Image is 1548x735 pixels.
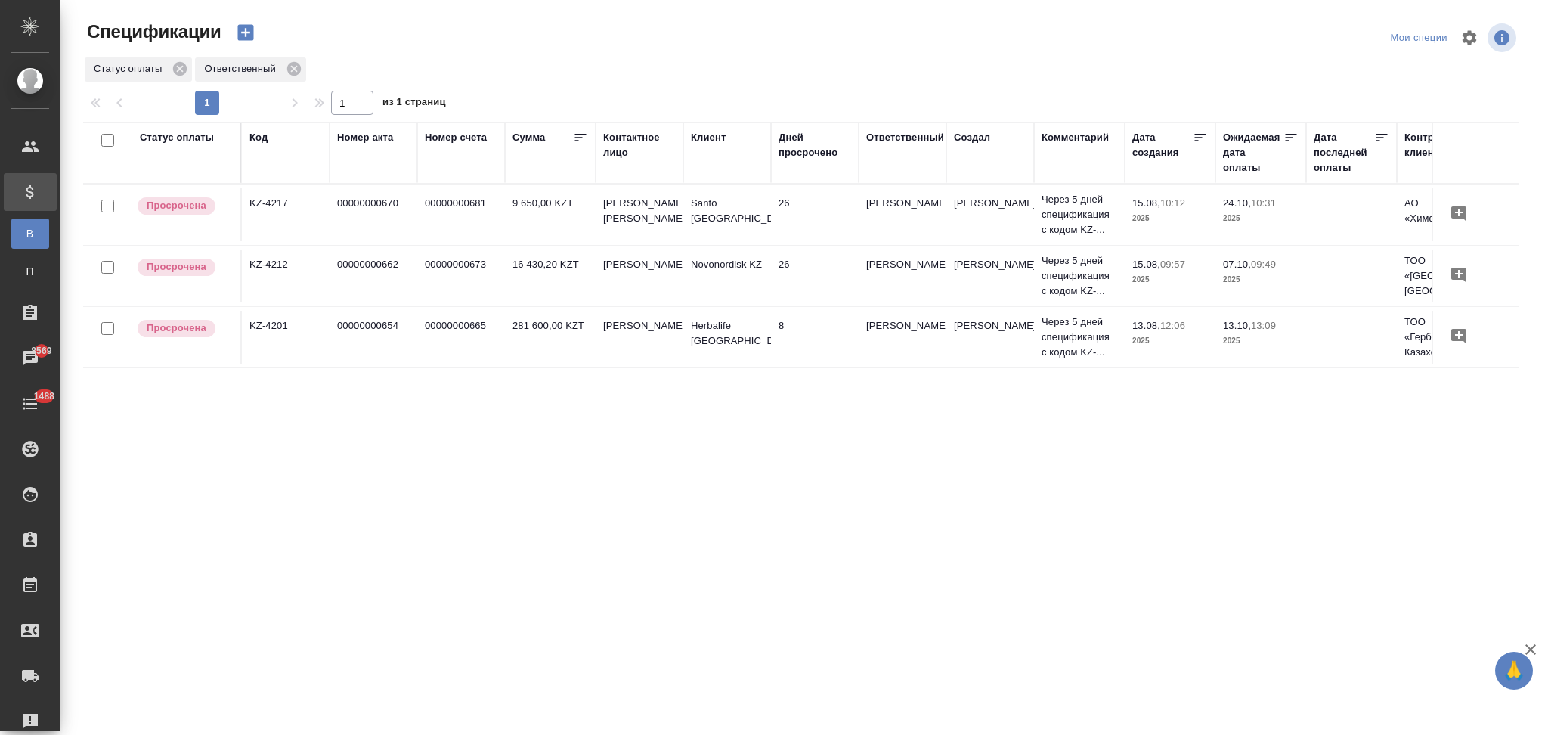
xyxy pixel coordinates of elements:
[691,257,763,272] p: Novonordisk KZ
[1386,26,1451,50] div: split button
[505,188,596,241] td: 9 650,00 KZT
[94,61,167,76] p: Статус оплаты
[195,57,305,82] div: Ответственный
[22,343,60,358] span: 8569
[382,93,446,115] span: из 1 страниц
[1132,272,1208,287] p: 2025
[1132,259,1160,270] p: 15.08,
[11,219,49,249] a: В
[1223,130,1283,175] div: Ожидаемая дата оплаты
[1404,315,1477,360] p: ТОО «Гербалайф Казахстан»
[771,311,859,364] td: 8
[1451,20,1488,56] span: Настроить таблицу
[603,130,676,160] div: Контактное лицо
[1132,197,1160,209] p: 15.08,
[1160,320,1185,331] p: 12:06
[1223,197,1251,209] p: 24.10,
[1160,197,1185,209] p: 10:12
[946,250,1034,302] td: [PERSON_NAME]
[417,311,505,364] td: 00000000665
[505,250,596,302] td: 16 430,20 KZT
[242,311,330,364] td: KZ-4201
[1223,211,1299,226] p: 2025
[242,250,330,302] td: KZ-4212
[1223,259,1251,270] p: 07.10,
[83,20,221,44] span: Спецификации
[1132,130,1193,160] div: Дата создания
[954,130,990,145] div: Создал
[337,130,393,145] div: Номер акта
[25,389,63,404] span: 1488
[228,20,264,45] button: Создать
[1160,259,1185,270] p: 09:57
[859,250,946,302] td: [PERSON_NAME]
[596,188,683,241] td: [PERSON_NAME] [PERSON_NAME]
[866,130,944,145] div: Ответственный
[147,198,206,213] p: Просрочена
[691,196,763,226] p: Santo [GEOGRAPHIC_DATA]
[19,226,42,241] span: В
[859,188,946,241] td: [PERSON_NAME]
[1042,130,1109,145] div: Комментарий
[512,130,545,145] div: Сумма
[691,318,763,349] p: Herbalife [GEOGRAPHIC_DATA]
[596,311,683,364] td: [PERSON_NAME]
[1495,652,1533,690] button: 🙏
[11,256,49,287] a: П
[596,250,683,302] td: [PERSON_NAME]
[1132,211,1208,226] p: 2025
[859,311,946,364] td: [PERSON_NAME]
[691,130,726,145] div: Клиент
[4,385,57,423] a: 1488
[425,130,487,145] div: Номер счета
[1223,333,1299,349] p: 2025
[1132,320,1160,331] p: 13.08,
[946,311,1034,364] td: [PERSON_NAME]
[1501,655,1527,687] span: 🙏
[771,188,859,241] td: 26
[1404,130,1477,160] div: Контрагент клиента
[330,311,417,364] td: 00000000654
[330,250,417,302] td: 00000000662
[1251,259,1276,270] p: 09:49
[147,259,206,274] p: Просрочена
[204,61,280,76] p: Ответственный
[779,130,851,160] div: Дней просрочено
[417,188,505,241] td: 00000000681
[1404,196,1477,226] p: АО «Химфарм»
[1042,315,1117,360] p: Через 5 дней спецификация с кодом KZ-...
[1314,130,1374,175] div: Дата последней оплаты
[140,130,214,145] div: Статус оплаты
[417,250,505,302] td: 00000000673
[1042,192,1117,237] p: Через 5 дней спецификация с кодом KZ-...
[1132,333,1208,349] p: 2025
[147,321,206,336] p: Просрочена
[249,130,268,145] div: Код
[19,264,42,279] span: П
[85,57,192,82] div: Статус оплаты
[1488,23,1519,52] span: Посмотреть информацию
[242,188,330,241] td: KZ-4217
[1223,320,1251,331] p: 13.10,
[1223,272,1299,287] p: 2025
[946,188,1034,241] td: [PERSON_NAME]
[330,188,417,241] td: 00000000670
[1251,197,1276,209] p: 10:31
[505,311,596,364] td: 281 600,00 KZT
[1404,253,1477,299] p: ТОО «[GEOGRAPHIC_DATA] [GEOGRAPHIC_DATA]»
[1042,253,1117,299] p: Через 5 дней спецификация с кодом KZ-...
[1251,320,1276,331] p: 13:09
[771,250,859,302] td: 26
[4,340,57,377] a: 8569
